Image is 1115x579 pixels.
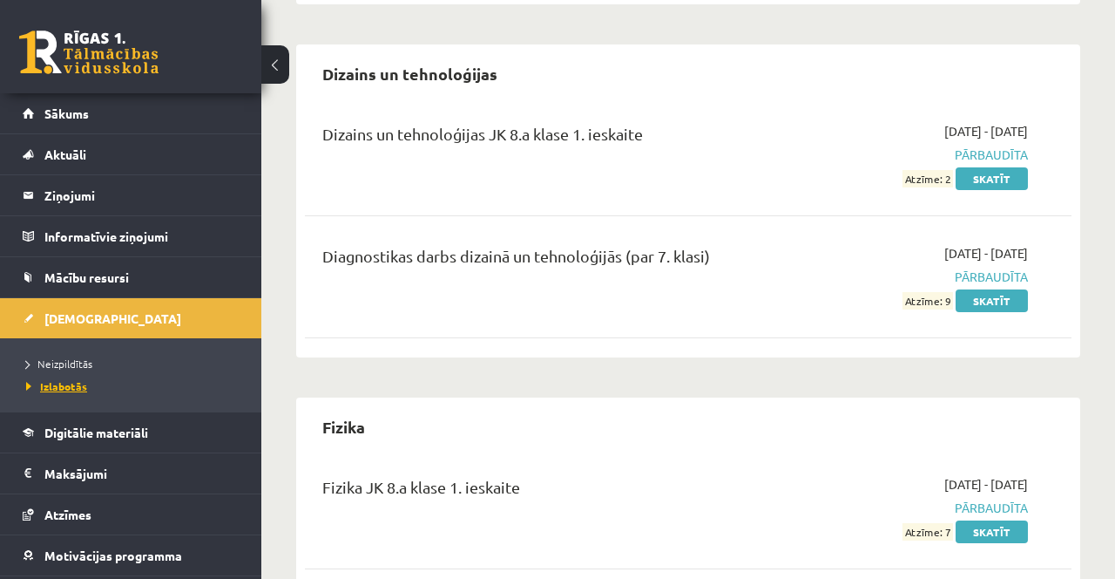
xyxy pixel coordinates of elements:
h2: Dizains un tehnoloģijas [305,53,515,94]
a: Skatīt [956,521,1028,543]
a: Motivācijas programma [23,535,240,576]
div: Fizika JK 8.a klase 1. ieskaite [322,475,784,507]
a: Digitālie materiāli [23,412,240,453]
span: Izlabotās [26,379,87,393]
span: Atzīme: 2 [902,170,953,188]
span: Mācību resursi [44,269,129,285]
legend: Ziņojumi [44,175,240,215]
a: Skatīt [956,289,1028,312]
span: Atzīme: 9 [902,292,953,310]
a: Sākums [23,93,240,133]
a: Ziņojumi [23,175,240,215]
div: Diagnostikas darbs dizainā un tehnoloģijās (par 7. klasi) [322,244,784,276]
span: Aktuāli [44,146,86,162]
span: Motivācijas programma [44,548,182,563]
span: Sākums [44,106,89,121]
a: Atzīmes [23,494,240,535]
a: Maksājumi [23,453,240,494]
a: Izlabotās [26,378,244,394]
div: Dizains un tehnoloģijas JK 8.a klase 1. ieskaite [322,122,784,154]
span: [DATE] - [DATE] [944,244,1028,262]
span: Pārbaudīta [810,146,1028,164]
a: Informatīvie ziņojumi [23,216,240,256]
span: Pārbaudīta [810,499,1028,517]
span: Neizpildītās [26,357,92,371]
legend: Informatīvie ziņojumi [44,216,240,256]
a: Skatīt [956,167,1028,190]
a: Mācību resursi [23,257,240,297]
span: [DEMOGRAPHIC_DATA] [44,310,181,326]
span: Digitālie materiāli [44,425,148,440]
span: [DATE] - [DATE] [944,122,1028,140]
span: Atzīmes [44,507,91,522]
span: [DATE] - [DATE] [944,475,1028,494]
span: Pārbaudīta [810,268,1028,286]
span: Atzīme: 7 [902,523,953,542]
a: Neizpildītās [26,356,244,371]
a: Rīgas 1. Tālmācības vidusskola [19,31,159,74]
legend: Maksājumi [44,453,240,494]
a: [DEMOGRAPHIC_DATA] [23,298,240,338]
h2: Fizika [305,406,382,447]
a: Aktuāli [23,134,240,174]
